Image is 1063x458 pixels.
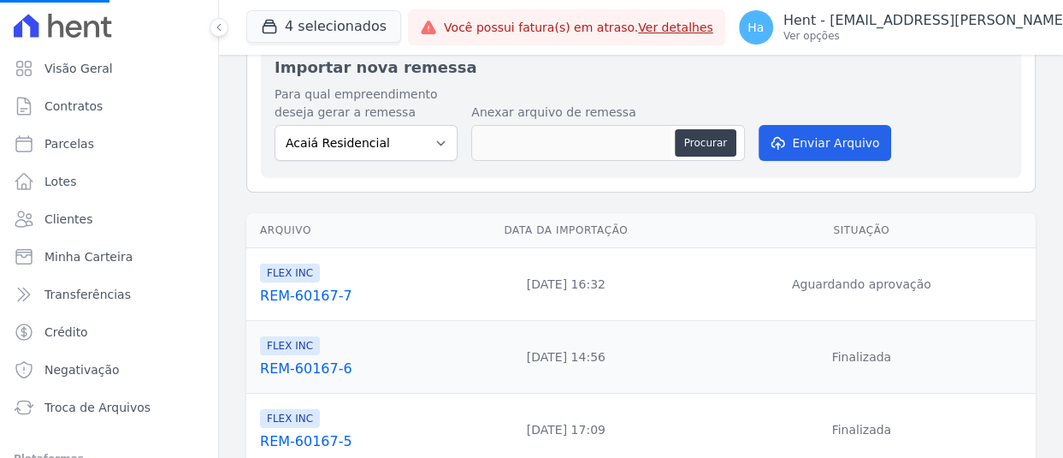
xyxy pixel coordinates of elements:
a: REM-60167-5 [260,431,438,452]
span: Clientes [44,211,92,228]
h2: Importar nova remessa [275,56,1007,79]
td: Finalizada [688,321,1036,394]
a: Parcelas [7,127,211,161]
a: Ver detalhes [638,21,713,34]
a: Troca de Arquivos [7,390,211,425]
td: Aguardando aprovação [688,248,1036,321]
span: Lotes [44,173,77,190]
a: REM-60167-7 [260,286,438,306]
span: FLEX INC [260,336,320,355]
span: Minha Carteira [44,248,133,265]
th: Data da Importação [445,213,687,248]
a: Transferências [7,277,211,312]
span: Você possui fatura(s) em atraso. [444,19,713,37]
th: Situação [688,213,1036,248]
span: Transferências [44,286,131,303]
a: Contratos [7,89,211,123]
span: Negativação [44,361,120,378]
a: Negativação [7,353,211,387]
a: Lotes [7,164,211,199]
label: Anexar arquivo de remessa [471,104,745,122]
button: 4 selecionados [246,10,401,43]
a: Visão Geral [7,51,211,86]
span: Parcelas [44,135,94,152]
span: Troca de Arquivos [44,399,151,416]
span: FLEX INC [260,409,320,428]
button: Enviar Arquivo [759,125,890,161]
label: Para qual empreendimento deseja gerar a remessa [275,86,458,122]
a: REM-60167-6 [260,359,438,379]
span: Contratos [44,98,103,115]
th: Arquivo [246,213,445,248]
span: Visão Geral [44,60,113,77]
span: Crédito [44,324,88,341]
span: Ha [747,21,764,33]
td: [DATE] 16:32 [445,248,687,321]
a: Minha Carteira [7,240,211,274]
button: Procurar [675,129,736,157]
a: Crédito [7,315,211,349]
span: FLEX INC [260,264,320,283]
a: Clientes [7,202,211,236]
td: [DATE] 14:56 [445,321,687,394]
